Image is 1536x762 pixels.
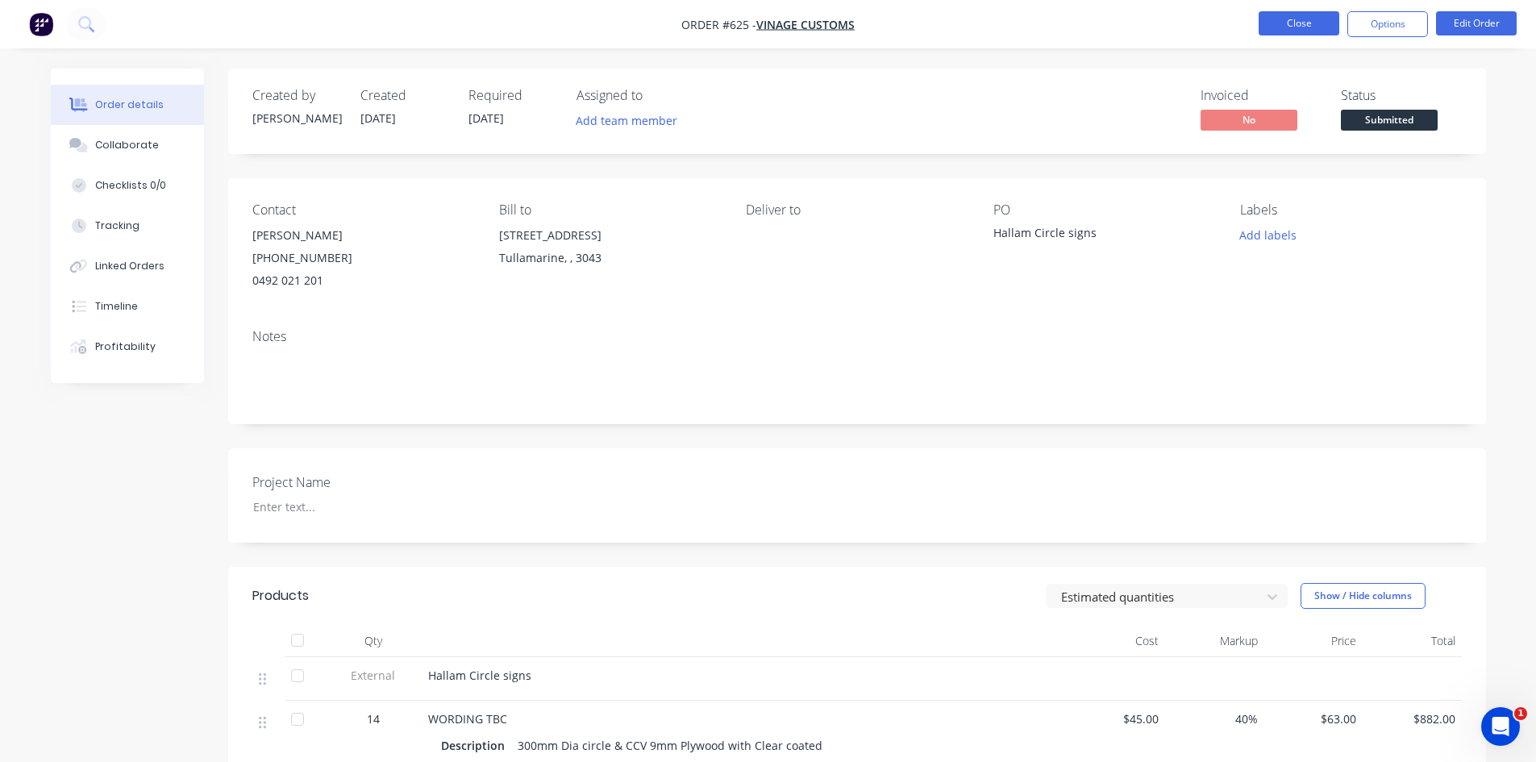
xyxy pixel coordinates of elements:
[1240,202,1461,218] div: Labels
[1201,88,1322,103] div: Invoiced
[1201,110,1297,130] span: No
[1347,11,1428,37] button: Options
[499,224,720,276] div: [STREET_ADDRESS]Tullamarine, , 3043
[1514,707,1527,720] span: 1
[51,286,204,327] button: Timeline
[1481,707,1520,746] iframe: Intercom live chat
[577,110,686,131] button: Add team member
[468,88,557,103] div: Required
[51,165,204,206] button: Checklists 0/0
[1067,625,1166,657] div: Cost
[468,110,504,126] span: [DATE]
[1341,110,1438,130] span: Submitted
[95,98,164,112] div: Order details
[51,206,204,246] button: Tracking
[993,224,1195,247] div: Hallam Circle signs
[252,224,473,292] div: [PERSON_NAME][PHONE_NUMBER]0492 021 201
[441,734,511,757] div: Description
[252,269,473,292] div: 0492 021 201
[1341,110,1438,134] button: Submitted
[567,110,685,131] button: Add team member
[252,224,473,247] div: [PERSON_NAME]
[95,339,156,354] div: Profitability
[252,473,454,492] label: Project Name
[499,224,720,247] div: [STREET_ADDRESS]
[756,17,855,32] a: Vinage Customs
[95,178,166,193] div: Checklists 0/0
[1341,88,1462,103] div: Status
[499,247,720,269] div: Tullamarine, , 3043
[1073,710,1159,727] span: $45.00
[29,12,53,36] img: Factory
[1264,625,1363,657] div: Price
[252,247,473,269] div: [PHONE_NUMBER]
[1301,583,1426,609] button: Show / Hide columns
[1271,710,1357,727] span: $63.00
[360,110,396,126] span: [DATE]
[511,734,829,757] div: 300mm Dia circle & CCV 9mm Plywood with Clear coated
[1436,11,1517,35] button: Edit Order
[577,88,738,103] div: Assigned to
[360,88,449,103] div: Created
[428,711,507,727] span: WORDING TBC
[367,710,380,727] span: 14
[95,259,164,273] div: Linked Orders
[51,246,204,286] button: Linked Orders
[95,219,139,233] div: Tracking
[95,138,159,152] div: Collaborate
[746,202,967,218] div: Deliver to
[51,125,204,165] button: Collaborate
[252,88,341,103] div: Created by
[1259,11,1339,35] button: Close
[331,667,415,684] span: External
[993,202,1214,218] div: PO
[1172,710,1258,727] span: 40%
[1231,224,1305,246] button: Add labels
[252,329,1462,344] div: Notes
[252,110,341,127] div: [PERSON_NAME]
[428,668,531,683] span: Hallam Circle signs
[325,625,422,657] div: Qty
[681,17,756,32] span: Order #625 -
[51,85,204,125] button: Order details
[51,327,204,367] button: Profitability
[252,586,309,606] div: Products
[1369,710,1455,727] span: $882.00
[1363,625,1462,657] div: Total
[499,202,720,218] div: Bill to
[252,202,473,218] div: Contact
[1165,625,1264,657] div: Markup
[95,299,138,314] div: Timeline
